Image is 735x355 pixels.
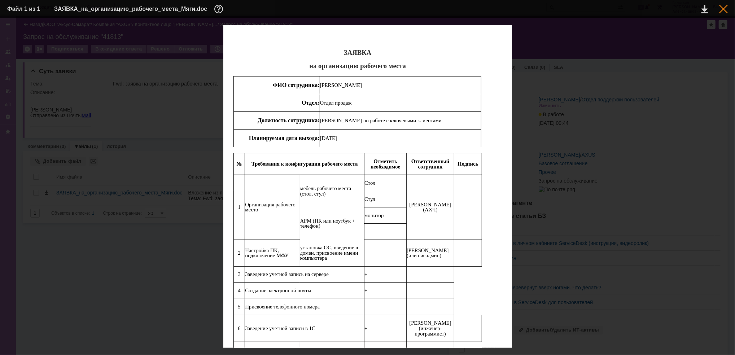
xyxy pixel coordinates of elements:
[409,202,451,213] span: [PERSON_NAME] (АХЧ)
[364,288,367,293] span: +
[407,247,449,259] span: [PERSON_NAME] (или сисадмин)
[245,271,328,277] span: Заведение учетной запись на сервере
[701,5,708,13] div: Скачать файл
[273,82,320,88] span: ФИО сотрудника:
[409,320,451,336] span: [PERSON_NAME] (инженер-программист)
[245,247,288,259] span: Настройка ПК, подключение МФУ
[320,118,442,123] span: [PERSON_NAME] по работе с ключевыми клиентами
[344,49,371,56] span: ЗАЯВКА
[309,62,406,70] span: на организацию рабочего места
[245,304,320,310] span: Присвоение телефонного номера
[320,82,362,88] span: [PERSON_NAME]
[258,117,319,123] span: Должность сотрудника:
[238,325,240,331] span: 6
[251,161,358,167] span: Требования к конфигурации рабочего места
[238,204,240,210] span: 1
[458,161,478,167] span: Подпись
[320,100,352,106] span: Отдел продаж
[364,347,367,353] span: +
[371,158,400,170] span: Отметить необходимое
[245,288,311,293] span: Создание электронной почты
[300,245,358,261] span: установка ОС, введение в домен, присвоение имени компьютера
[300,218,355,229] span: АРМ (ПК или ноутбук + телефон)
[238,304,240,310] span: 5
[300,185,351,197] span: мебель рабочего места (стол, стул)
[411,158,449,170] span: Ответственный сотрудник
[364,212,384,218] span: монитор
[245,325,315,331] span: Заведение учетной записи в 1С
[214,5,225,13] div: Дополнительная информация о файле (F11)
[238,271,240,277] span: 3
[245,202,296,213] span: Организация рабочего место
[364,325,367,331] span: +
[54,5,225,13] div: ЗАЯВКА_на_организацию_рабочего_места_Мяги.doc
[238,288,240,293] span: 4
[249,135,320,141] span: Планируемая дата выхода:
[320,135,337,141] span: [DATE]
[7,6,43,12] div: Файл 1 из 1
[719,5,728,13] div: Закрыть окно (Esc)
[364,271,367,277] span: +
[364,196,375,202] span: Стул
[51,17,61,23] a: Mail
[300,347,352,353] span: - интерфейс Менеджер
[302,100,320,106] span: Отдел:
[364,180,375,186] span: Стол
[237,161,242,167] span: №
[238,250,240,256] span: 2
